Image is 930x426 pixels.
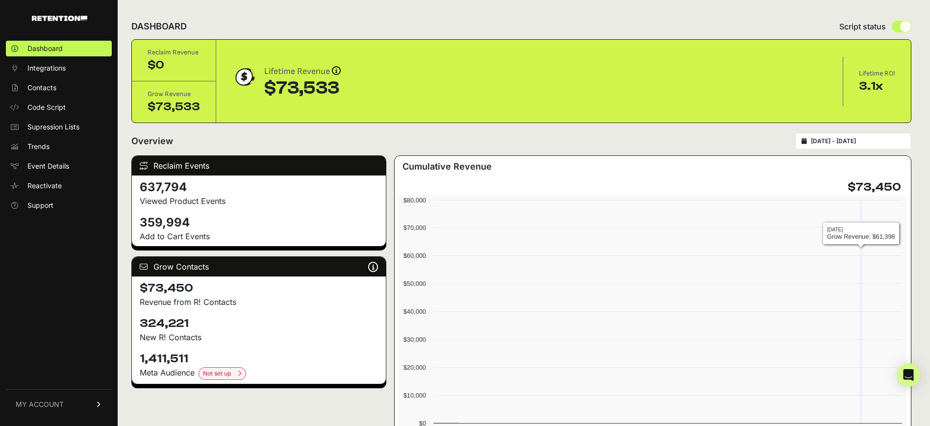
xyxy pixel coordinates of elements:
[140,296,378,308] p: Revenue from R! Contacts
[27,122,79,132] span: Supression Lists
[402,160,492,174] h3: Cumulative Revenue
[6,139,112,154] a: Trends
[132,257,386,276] div: Grow Contacts
[6,389,112,419] a: MY ACCOUNT
[131,134,173,148] h2: Overview
[403,308,426,315] text: $40,000
[403,252,426,259] text: $60,000
[6,178,112,194] a: Reactivate
[839,21,886,32] span: Script status
[148,48,200,57] div: Reclaim Revenue
[403,364,426,371] text: $20,000
[140,351,378,367] h4: 1,411,511
[140,195,378,207] p: Viewed Product Events
[140,331,378,343] p: New R! Contacts
[32,16,87,21] img: Retention.com
[148,99,200,115] div: $73,533
[6,119,112,135] a: Supression Lists
[264,78,341,98] div: $73,533
[403,336,426,343] text: $30,000
[140,280,378,296] h4: $73,450
[140,179,378,195] h4: 637,794
[27,181,62,191] span: Reactivate
[27,102,66,112] span: Code Script
[132,156,386,175] div: Reclaim Events
[264,65,341,78] div: Lifetime Revenue
[27,63,66,73] span: Integrations
[6,198,112,213] a: Support
[27,200,53,210] span: Support
[848,179,901,195] h4: $73,450
[27,142,50,151] span: Trends
[6,80,112,96] a: Contacts
[148,89,200,99] div: Grow Revenue
[140,316,378,331] h4: 324,221
[148,57,200,73] div: $0
[859,78,895,94] div: 3.1x
[140,230,378,242] p: Add to Cart Events
[140,215,378,230] h4: 359,994
[403,392,426,399] text: $10,000
[859,69,895,78] div: Lifetime ROI
[16,400,64,409] span: MY ACCOUNT
[27,161,69,171] span: Event Details
[403,280,426,287] text: $50,000
[6,158,112,174] a: Event Details
[27,83,56,93] span: Contacts
[6,100,112,115] a: Code Script
[897,363,920,387] div: Open Intercom Messenger
[131,20,187,33] h2: DASHBOARD
[140,367,378,380] div: Meta Audience
[6,60,112,76] a: Integrations
[6,41,112,56] a: Dashboard
[232,65,256,89] img: dollar-coin-05c43ed7efb7bc0c12610022525b4bbbb207c7efeef5aecc26f025e68dcafac9.png
[403,224,426,231] text: $70,000
[27,44,63,53] span: Dashboard
[403,197,426,204] text: $80,000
